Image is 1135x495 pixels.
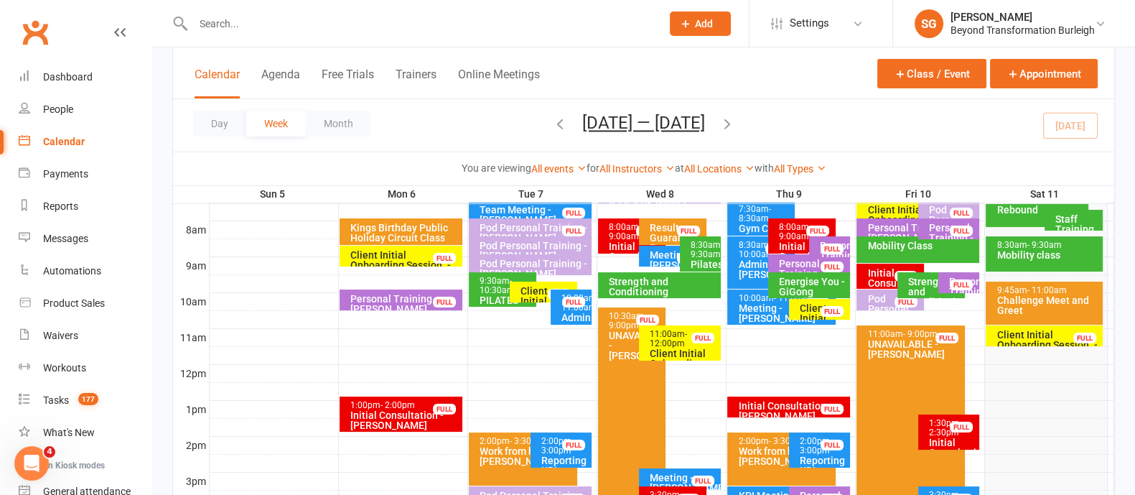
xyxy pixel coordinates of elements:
[738,204,770,223] span: - 8:30am
[541,436,574,455] span: - 3:00pm
[774,163,826,175] a: All Types
[608,312,663,330] div: 10:30am
[209,185,338,203] th: Sun 5
[19,352,151,384] a: Workouts
[821,306,844,317] div: FULL
[778,223,833,241] div: 8:00am
[608,330,663,361] div: UNAVAILABLE - [PERSON_NAME]
[479,259,589,279] div: Pod Personal Training - [PERSON_NAME]
[173,400,209,418] th: 1pm
[433,404,456,415] div: FULL
[582,113,705,133] button: [DATE] — [DATE]
[608,277,718,297] div: Strength and Conditioning
[877,59,986,88] button: Class / Event
[541,455,589,486] div: Reporting KPI - [PERSON_NAME]
[996,250,1099,260] div: Mobility class
[562,440,585,450] div: FULL
[43,71,93,83] div: Dashboard
[562,226,585,236] div: FULL
[895,297,917,307] div: FULL
[587,162,599,174] strong: for
[479,277,533,295] div: 9:30am
[778,241,833,282] div: Initial Consultation - [PERSON_NAME]
[19,190,151,223] a: Reports
[562,208,585,218] div: FULL
[43,200,78,212] div: Reports
[433,297,456,307] div: FULL
[636,315,659,325] div: FULL
[907,277,962,327] div: Strength and Conditioning (incl Rebounder)
[350,401,459,410] div: 1:00pm
[928,223,976,253] div: Personal Training - [PERSON_NAME]
[261,68,300,98] button: Agenda
[738,240,773,259] span: - 10:00am
[636,226,659,236] div: FULL
[773,293,813,303] span: - 11:00am
[561,294,589,313] div: 10:00am
[19,255,151,287] a: Automations
[479,205,589,235] div: Team Meeting - [PERSON_NAME] [PERSON_NAME]
[778,277,847,307] div: Energise You - GiGong Exercises
[609,222,641,241] span: - 9:00am
[479,223,589,253] div: Pod Personal Training - [PERSON_NAME][GEOGRAPHIC_DATA]
[350,294,459,314] div: Personal Training - [PERSON_NAME]
[467,185,597,203] th: Tue 7
[779,222,811,241] span: - 9:00am
[173,328,209,346] th: 11am
[19,223,151,255] a: Messages
[541,437,589,455] div: 2:00pm
[599,163,675,175] a: All Instructors
[915,9,943,38] div: SG
[19,158,151,190] a: Payments
[531,163,587,175] a: All events
[677,253,700,264] div: FULL
[799,437,847,455] div: 2:00pm
[996,295,1099,315] div: Challenge Meet and Greet
[950,279,973,290] div: FULL
[929,418,961,438] span: - 2:30pm
[173,472,209,490] th: 3pm
[737,401,847,421] div: Initial Consultation - [PERSON_NAME]
[19,287,151,320] a: Product Sales
[928,419,976,438] div: 1:30pm
[737,259,792,279] div: Admin - [PERSON_NAME]
[821,440,844,450] div: FULL
[173,436,209,454] th: 2pm
[935,333,958,343] div: FULL
[867,223,962,253] div: Personal Training - [PERSON_NAME] Rouge
[737,205,792,223] div: 7:30am
[338,185,467,203] th: Mon 6
[690,259,718,269] div: Pilates
[433,253,456,264] div: FULL
[675,162,684,174] strong: at
[350,223,459,243] div: Kings Birthday Public Holiday Circuit Class
[649,250,704,280] div: Meeting - [PERSON_NAME] supps
[867,294,921,334] div: Pod Personal Training - [PERSON_NAME]
[778,259,847,289] div: Personal Training - [PERSON_NAME]
[19,126,151,158] a: Calendar
[790,7,829,40] span: Settings
[43,427,95,438] div: What's New
[867,268,921,308] div: Initial Consultation - [PERSON_NAME]
[479,446,574,466] div: Work from home - [PERSON_NAME]
[821,244,844,254] div: FULL
[608,241,663,282] div: Initial Consultation - [PERSON_NAME]
[597,185,726,203] th: Wed 8
[691,240,723,259] span: - 9:30am
[928,205,976,255] div: Pod Personal Training - [PERSON_NAME], [PERSON_NAME]
[322,68,374,98] button: Free Trials
[821,262,844,272] div: FULL
[306,111,371,137] button: Month
[78,393,98,405] span: 177
[43,297,105,309] div: Product Sales
[799,303,847,353] div: Client Initial Onboarding Session. - [PERSON_NAME]...
[479,437,574,446] div: 2:00pm
[19,384,151,417] a: Tasks 177
[44,446,55,458] span: 4
[684,163,755,175] a: All Locations
[462,162,531,174] strong: You are viewing
[765,244,788,254] div: FULL
[691,476,714,486] div: FULL
[43,136,85,147] div: Calendar
[17,14,53,50] a: Clubworx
